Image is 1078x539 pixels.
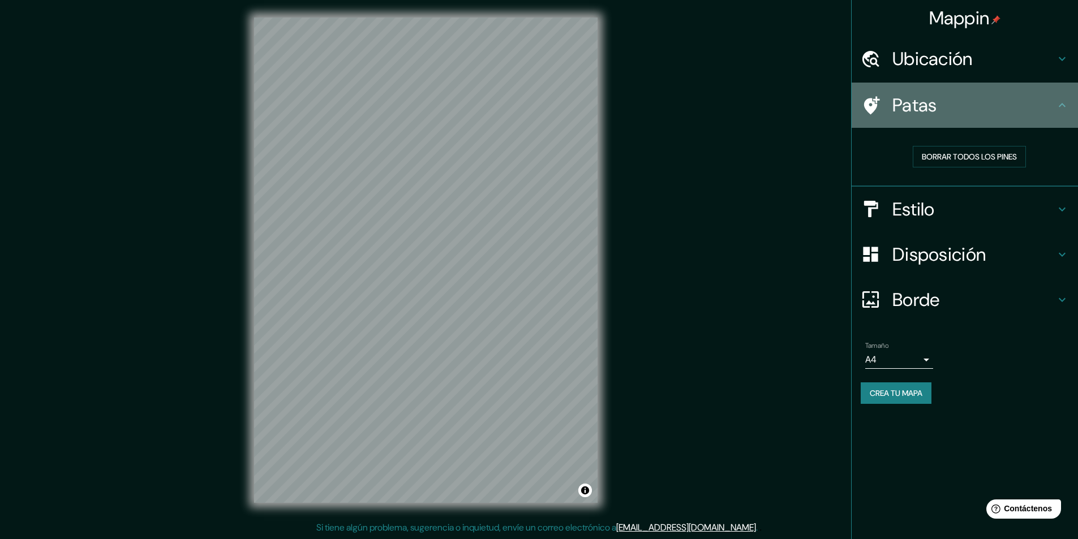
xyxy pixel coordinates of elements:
[865,353,877,365] font: A4
[852,232,1078,277] div: Disposición
[254,18,598,503] canvas: Mapa
[870,388,922,398] font: Crea tu mapa
[929,6,990,30] font: Mappin
[892,288,940,312] font: Borde
[922,152,1017,162] font: Borrar todos los pines
[913,146,1026,167] button: Borrar todos los pines
[892,197,935,221] font: Estilo
[865,351,933,369] div: A4
[852,187,1078,232] div: Estilo
[316,521,616,533] font: Si tiene algún problema, sugerencia o inquietud, envíe un correo electrónico a
[865,341,888,350] font: Tamaño
[759,521,762,533] font: .
[852,277,1078,322] div: Borde
[758,521,759,533] font: .
[852,36,1078,81] div: Ubicación
[991,15,1000,24] img: pin-icon.png
[977,495,1066,527] iframe: Lanzador de widgets de ayuda
[852,83,1078,128] div: Patas
[861,382,931,404] button: Crea tu mapa
[578,484,592,497] button: Activar o desactivar atribución
[892,243,986,266] font: Disposición
[892,47,973,71] font: Ubicación
[756,521,758,533] font: .
[892,93,937,117] font: Patas
[616,521,756,533] a: [EMAIL_ADDRESS][DOMAIN_NAME]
